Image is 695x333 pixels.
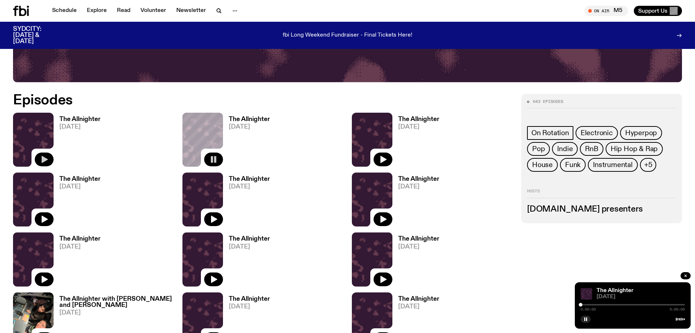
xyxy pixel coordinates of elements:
[229,304,270,310] span: [DATE]
[83,6,111,16] a: Explore
[398,116,439,122] h3: The Allnighter
[398,124,439,130] span: [DATE]
[59,310,174,316] span: [DATE]
[398,304,439,310] span: [DATE]
[398,184,439,190] span: [DATE]
[283,32,412,39] p: fbi Long Weekend Fundraiser - Final Tickets Here!
[581,129,613,137] span: Electronic
[113,6,135,16] a: Read
[59,176,101,182] h3: The Allnighter
[229,116,270,122] h3: The Allnighter
[606,142,663,156] a: Hip Hop & Rap
[229,296,270,302] h3: The Allnighter
[48,6,81,16] a: Schedule
[527,142,550,156] a: Pop
[59,124,101,130] span: [DATE]
[532,145,545,153] span: Pop
[54,116,101,167] a: The Allnighter[DATE]
[13,94,456,107] h2: Episodes
[398,236,439,242] h3: The Allnighter
[229,176,270,182] h3: The Allnighter
[611,145,658,153] span: Hip Hop & Rap
[223,116,270,167] a: The Allnighter[DATE]
[527,158,558,172] a: House
[172,6,210,16] a: Newsletter
[557,145,573,153] span: Indie
[229,244,270,250] span: [DATE]
[670,308,685,311] span: 5:00:00
[581,308,596,311] span: 0:00:00
[527,205,676,213] h3: [DOMAIN_NAME] presenters
[398,296,439,302] h3: The Allnighter
[54,176,101,226] a: The Allnighter[DATE]
[634,6,682,16] button: Support Us
[565,161,581,169] span: Funk
[398,244,439,250] span: [DATE]
[585,6,628,16] button: On AirM5
[392,176,439,226] a: The Allnighter[DATE]
[59,244,101,250] span: [DATE]
[59,184,101,190] span: [DATE]
[229,236,270,242] h3: The Allnighter
[13,26,59,45] h3: SYDCITY: [DATE] & [DATE]
[527,126,573,140] a: On Rotation
[640,158,657,172] button: +5
[392,236,439,286] a: The Allnighter[DATE]
[532,161,553,169] span: House
[620,126,662,140] a: Hyperpop
[136,6,170,16] a: Volunteer
[229,184,270,190] span: [DATE]
[597,294,685,300] span: [DATE]
[588,158,638,172] a: Instrumental
[625,129,657,137] span: Hyperpop
[580,142,603,156] a: RnB
[392,116,439,167] a: The Allnighter[DATE]
[638,8,667,14] span: Support Us
[576,126,618,140] a: Electronic
[59,116,101,122] h3: The Allnighter
[59,296,174,308] h3: The Allnighter with [PERSON_NAME] and [PERSON_NAME]
[229,124,270,130] span: [DATE]
[527,189,676,198] h2: Hosts
[59,236,101,242] h3: The Allnighter
[593,161,633,169] span: Instrumental
[533,100,563,104] span: 643 episodes
[223,176,270,226] a: The Allnighter[DATE]
[644,161,652,169] span: +5
[560,158,586,172] a: Funk
[54,236,101,286] a: The Allnighter[DATE]
[585,145,598,153] span: RnB
[398,176,439,182] h3: The Allnighter
[597,288,633,294] a: The Allnighter
[223,236,270,286] a: The Allnighter[DATE]
[531,129,569,137] span: On Rotation
[552,142,578,156] a: Indie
